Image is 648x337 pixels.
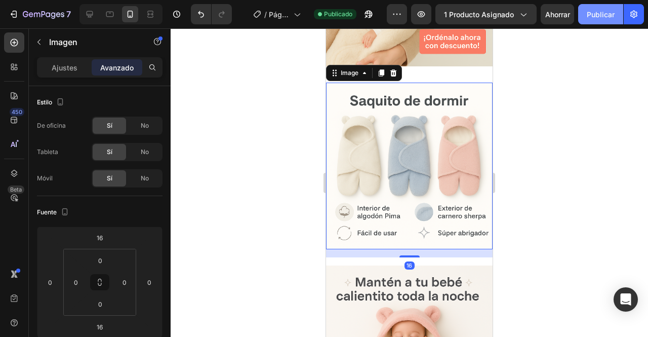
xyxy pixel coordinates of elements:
[107,174,112,182] font: Sí
[444,10,514,19] font: 1 producto asignado
[90,253,110,268] input: 0 píxeles
[52,63,77,72] font: Ajustes
[4,4,75,24] button: 7
[90,296,110,312] input: 0 píxeles
[142,275,157,290] input: 0
[435,4,537,24] button: 1 producto asignado
[141,174,149,182] font: No
[191,4,232,24] div: Deshacer/Rehacer
[49,37,77,47] font: Imagen
[269,10,289,83] font: Página del producto - [DATE] 01:43:18
[90,230,110,245] input: 16
[37,208,57,216] font: Fuente
[37,148,58,156] font: Tableta
[578,4,623,24] button: Publicar
[100,63,134,72] font: Avanzado
[37,174,53,182] font: Móvil
[545,10,570,19] font: Ahorrar
[49,36,135,48] p: Imagen
[12,108,22,116] font: 450
[10,186,22,193] font: Beta
[117,275,132,290] input: 0 píxeles
[66,9,71,19] font: 7
[141,148,149,156] font: No
[614,287,638,312] div: Abrir Intercom Messenger
[107,148,112,156] font: Sí
[264,10,267,19] font: /
[68,275,84,290] input: 0 píxeles
[587,10,615,19] font: Publicar
[37,98,52,106] font: Estilo
[107,122,112,129] font: Sí
[141,122,149,129] font: No
[326,28,493,337] iframe: Área de diseño
[37,122,66,129] font: De oficina
[541,4,574,24] button: Ahorrar
[90,319,110,334] input: 16
[43,275,58,290] input: 0
[324,10,352,18] font: Publicado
